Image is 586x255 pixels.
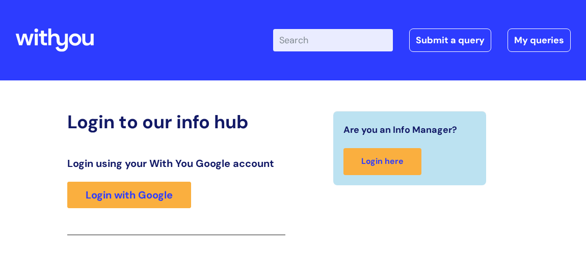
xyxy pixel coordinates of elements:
[409,29,491,52] a: Submit a query
[273,29,393,51] input: Search
[343,148,421,175] a: Login here
[343,122,457,138] span: Are you an Info Manager?
[508,29,571,52] a: My queries
[67,111,285,133] h2: Login to our info hub
[67,182,191,208] a: Login with Google
[67,157,285,169] h3: Login using your With You Google account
